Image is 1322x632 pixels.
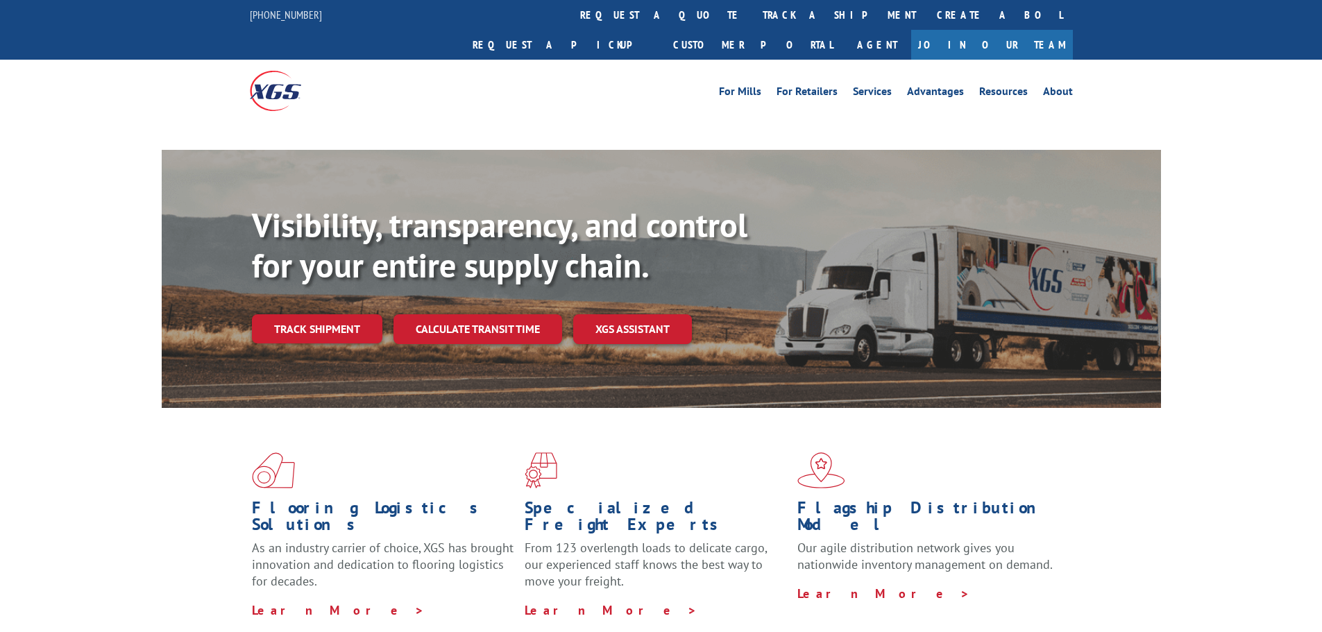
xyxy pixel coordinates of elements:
[719,86,761,101] a: For Mills
[843,30,911,60] a: Agent
[797,586,970,601] a: Learn More >
[797,499,1060,540] h1: Flagship Distribution Model
[777,86,838,101] a: For Retailers
[663,30,843,60] a: Customer Portal
[525,540,787,601] p: From 123 overlength loads to delicate cargo, our experienced staff knows the best way to move you...
[252,314,382,343] a: Track shipment
[252,602,425,618] a: Learn More >
[250,8,322,22] a: [PHONE_NUMBER]
[911,30,1073,60] a: Join Our Team
[252,499,514,540] h1: Flooring Logistics Solutions
[797,452,845,488] img: xgs-icon-flagship-distribution-model-red
[462,30,663,60] a: Request a pickup
[525,499,787,540] h1: Specialized Freight Experts
[252,203,747,287] b: Visibility, transparency, and control for your entire supply chain.
[252,540,514,589] span: As an industry carrier of choice, XGS has brought innovation and dedication to flooring logistics...
[525,452,557,488] img: xgs-icon-focused-on-flooring-red
[573,314,692,344] a: XGS ASSISTANT
[907,86,964,101] a: Advantages
[393,314,562,344] a: Calculate transit time
[252,452,295,488] img: xgs-icon-total-supply-chain-intelligence-red
[853,86,892,101] a: Services
[1043,86,1073,101] a: About
[797,540,1053,572] span: Our agile distribution network gives you nationwide inventory management on demand.
[979,86,1028,101] a: Resources
[525,602,697,618] a: Learn More >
